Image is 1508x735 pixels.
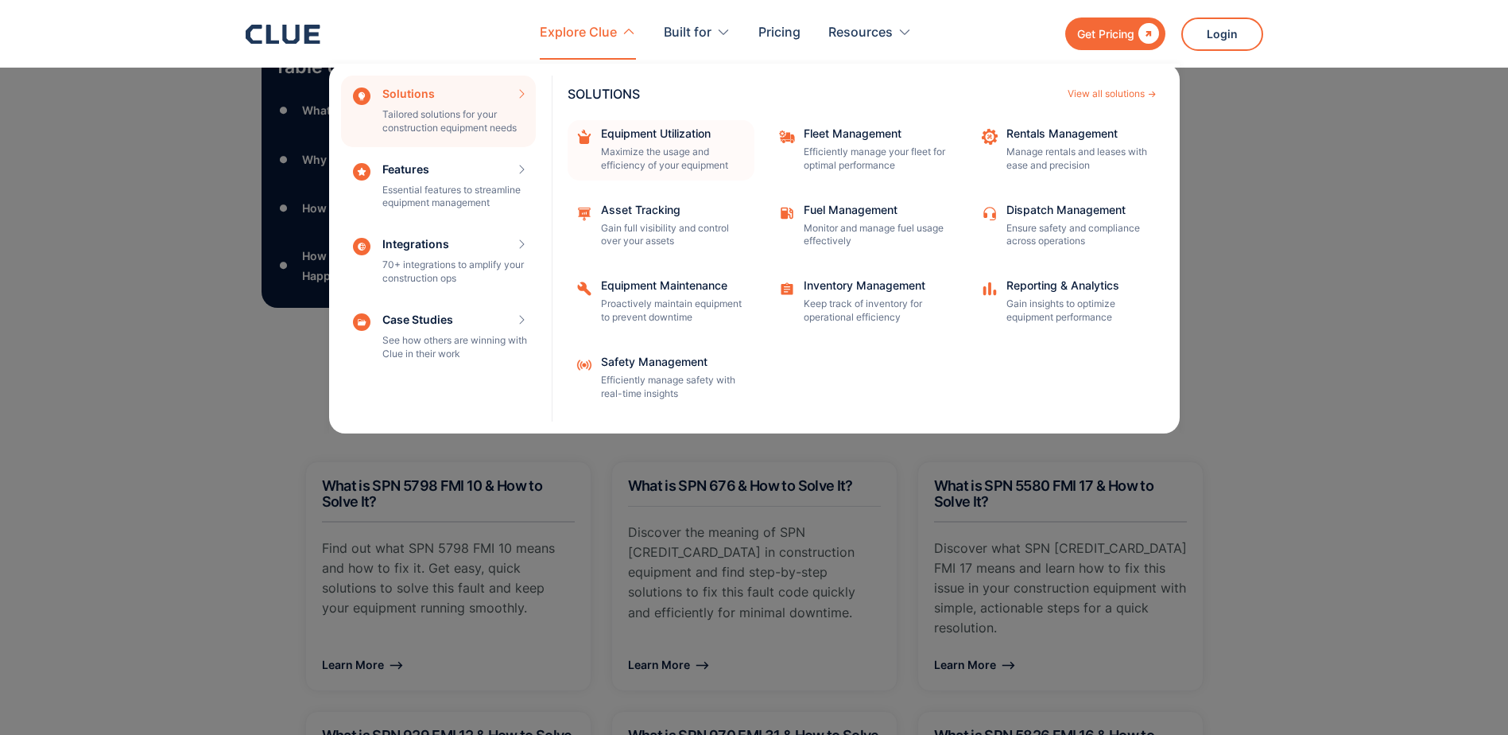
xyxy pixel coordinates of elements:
[568,87,1060,100] div: SOLUTIONS
[804,280,947,291] div: Inventory Management
[305,461,591,691] a: What is SPN 5798 FMI 10 & How to Solve It?Find out what SPN 5798 FMI 10 means and how to fix it. ...
[601,146,744,173] p: Maximize the usage and efficiency of your equipment
[917,461,1204,691] a: What is SPN 5580 FMI 17 & How to Solve It?Discover what SPN [CREDIT_CARD_DATA] FMI 17 means and l...
[601,356,744,367] div: Safety Management
[758,8,801,58] a: Pricing
[981,204,998,222] img: Customer support icon
[973,120,1160,181] a: Rentals ManagementManage rentals and leases with ease and precision
[778,280,796,297] img: Task checklist icon
[770,120,957,181] a: Fleet ManagementEfficiently manage your fleet for optimal performance
[828,8,912,58] div: Resources
[804,222,947,249] p: Monitor and manage fuel usage effectively
[322,478,575,510] h2: What is SPN 5798 FMI 10 & How to Solve It?
[934,478,1187,510] h2: What is SPN 5580 FMI 17 & How to Solve It?
[778,204,796,222] img: fleet fuel icon
[934,539,1187,639] p: Discover what SPN [CREDIT_CARD_DATA] FMI 17 means and learn how to fix this issue in your constru...
[804,128,947,139] div: Fleet Management
[576,280,593,297] img: Repairing icon
[1006,146,1149,173] p: Manage rentals and leases with ease and precision
[611,461,897,691] a: What is SPN 676 & How to Solve It?Discover the meaning of SPN [CREDIT_CARD_DATA] in construction ...
[628,523,881,623] p: Discover the meaning of SPN [CREDIT_CARD_DATA] in construction equipment and find step-by-step so...
[1181,17,1263,51] a: Login
[576,128,593,146] img: repairing box icon
[664,8,731,58] div: Built for
[568,196,754,257] a: Asset TrackingGain full visibility and control over your assets
[601,128,744,139] div: Equipment Utilization
[1006,297,1149,325] p: Gain insights to optimize equipment performance
[601,297,744,325] p: Proactively maintain equipment to prevent downtime
[246,60,1263,434] nav: Explore Clue
[664,8,711,58] div: Built for
[568,120,754,181] a: Equipment UtilizationMaximize the usage and efficiency of your equipment
[576,204,593,222] img: Maintenance management icon
[804,204,947,216] div: Fuel Management
[322,655,575,675] div: Learn More ⟶
[770,196,957,257] a: Fuel ManagementMonitor and manage fuel usage effectively
[576,356,593,374] img: Safety Management
[540,8,617,58] div: Explore Clue
[981,128,998,146] img: repair icon image
[628,655,881,675] div: Learn More ⟶
[770,272,957,332] a: Inventory ManagementKeep track of inventory for operational efficiency
[1006,222,1149,249] p: Ensure safety and compliance across operations
[1006,128,1149,139] div: Rentals Management
[973,196,1160,257] a: Dispatch ManagementEnsure safety and compliance across operations
[1134,24,1159,44] div: 
[628,478,881,494] h2: What is SPN 676 & How to Solve It?
[601,222,744,249] p: Gain full visibility and control over your assets
[804,146,947,173] p: Efficiently manage your fleet for optimal performance
[981,280,998,297] img: analytics icon
[1006,204,1149,216] div: Dispatch Management
[322,539,575,619] p: Find out what SPN 5798 FMI 10 means and how to fix it. Get easy, quick solutions to solve this fa...
[973,272,1160,332] a: Reporting & AnalyticsGain insights to optimize equipment performance
[568,272,754,332] a: Equipment MaintenanceProactively maintain equipment to prevent downtime
[778,128,796,146] img: fleet repair icon
[934,655,1187,675] div: Learn More ⟶
[601,280,744,291] div: Equipment Maintenance
[804,297,947,325] p: Keep track of inventory for operational efficiency
[540,8,636,58] div: Explore Clue
[828,8,893,58] div: Resources
[1068,89,1145,99] div: View all solutions
[1006,280,1149,291] div: Reporting & Analytics
[1065,17,1165,50] a: Get Pricing
[1077,24,1134,44] div: Get Pricing
[601,374,744,401] p: Efficiently manage safety with real-time insights
[1068,89,1156,99] a: View all solutions
[568,348,754,409] a: Safety ManagementEfficiently manage safety with real-time insights
[601,204,744,216] div: Asset Tracking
